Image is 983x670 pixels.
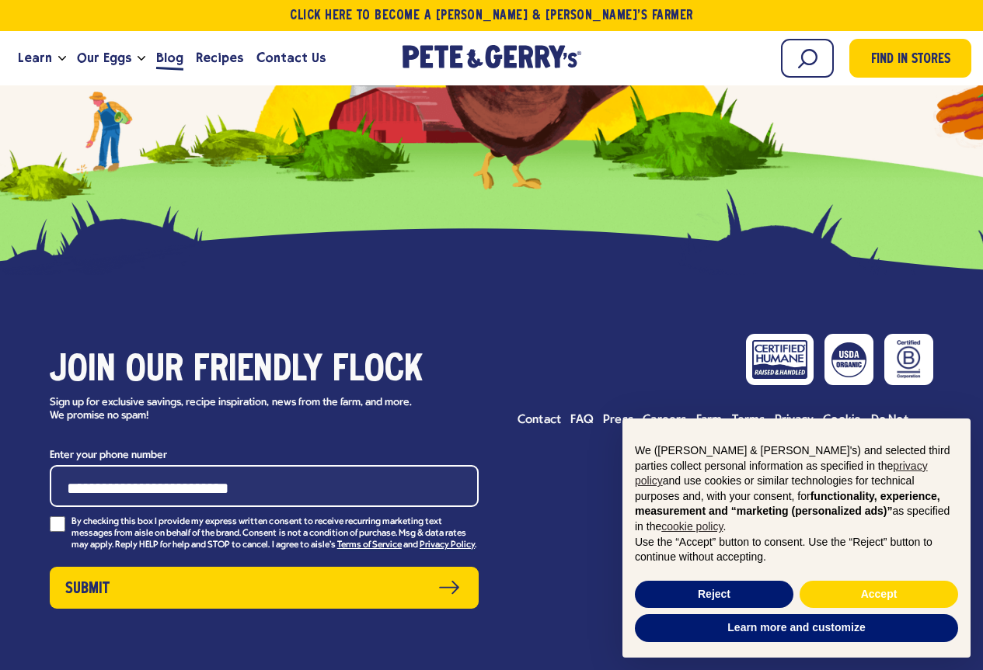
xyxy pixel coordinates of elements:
input: By checking this box I provide my express written consent to receive recurring marketing text mes... [50,516,65,532]
a: Recipes [190,37,249,79]
a: Learn [12,37,58,79]
span: Recipes [196,48,243,68]
h3: Join our friendly flock [50,349,479,393]
p: We ([PERSON_NAME] & [PERSON_NAME]'s) and selected third parties collect personal information as s... [635,443,958,535]
span: Our Eggs [77,48,131,68]
button: Accept [800,581,958,609]
p: Use the “Accept” button to consent. Use the “Reject” button to continue without accepting. [635,535,958,565]
span: Contact [518,414,562,426]
p: By checking this box I provide my express written consent to receive recurring marketing text mes... [71,516,479,551]
button: Reject [635,581,793,609]
button: Open the dropdown menu for Our Eggs [138,56,145,61]
a: Terms of Service [337,540,402,551]
span: Contact Us [256,48,326,68]
span: Learn [18,48,52,68]
a: Blog [150,37,190,79]
ul: Footer menu [518,412,933,474]
button: Open the dropdown menu for Learn [58,56,66,61]
a: Find in Stores [849,39,971,78]
p: Sign up for exclusive savings, recipe inspiration, news from the farm, and more. We promise no spam! [50,397,427,423]
a: Contact [518,412,562,428]
label: Enter your phone number [50,446,479,465]
span: Blog [156,48,183,68]
span: Press [603,414,633,426]
a: Privacy Policy [420,540,475,551]
button: Learn more and customize [635,614,958,642]
a: FAQ [570,412,594,428]
a: Contact Us [250,37,332,79]
span: FAQ [570,414,594,426]
input: Search [781,39,834,78]
a: cookie policy [661,520,723,533]
span: Find in Stores [871,50,950,71]
button: Submit [50,567,479,609]
a: Our Eggs [71,37,138,79]
a: Press [603,412,633,428]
